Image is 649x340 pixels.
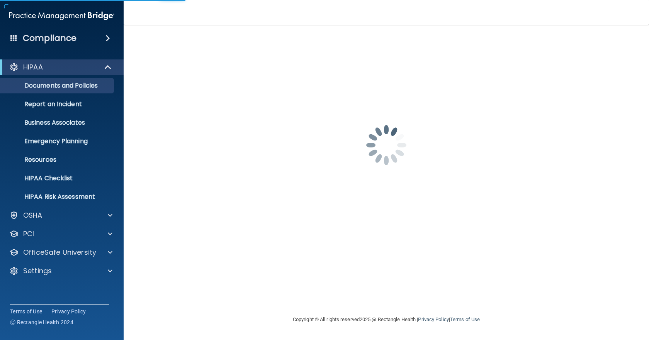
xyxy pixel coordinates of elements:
p: PCI [23,229,34,239]
p: Business Associates [5,119,110,127]
h4: Compliance [23,33,76,44]
div: Copyright © All rights reserved 2025 @ Rectangle Health | | [245,307,527,332]
p: Settings [23,266,52,276]
a: Terms of Use [10,308,42,315]
a: PCI [9,229,112,239]
a: OfficeSafe University [9,248,112,257]
a: Settings [9,266,112,276]
p: HIPAA Risk Assessment [5,193,110,201]
span: Ⓒ Rectangle Health 2024 [10,318,73,326]
p: HIPAA [23,63,43,72]
a: Privacy Policy [418,316,449,322]
img: spinner.e123f6fc.gif [348,107,425,184]
img: PMB logo [9,8,114,24]
p: HIPAA Checklist [5,174,110,182]
p: Report an Incident [5,100,110,108]
p: OfficeSafe University [23,248,96,257]
p: Resources [5,156,110,164]
a: Privacy Policy [51,308,86,315]
a: OSHA [9,211,112,220]
p: Documents and Policies [5,82,110,90]
a: HIPAA [9,63,112,72]
p: OSHA [23,211,42,220]
a: Terms of Use [450,316,480,322]
p: Emergency Planning [5,137,110,145]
